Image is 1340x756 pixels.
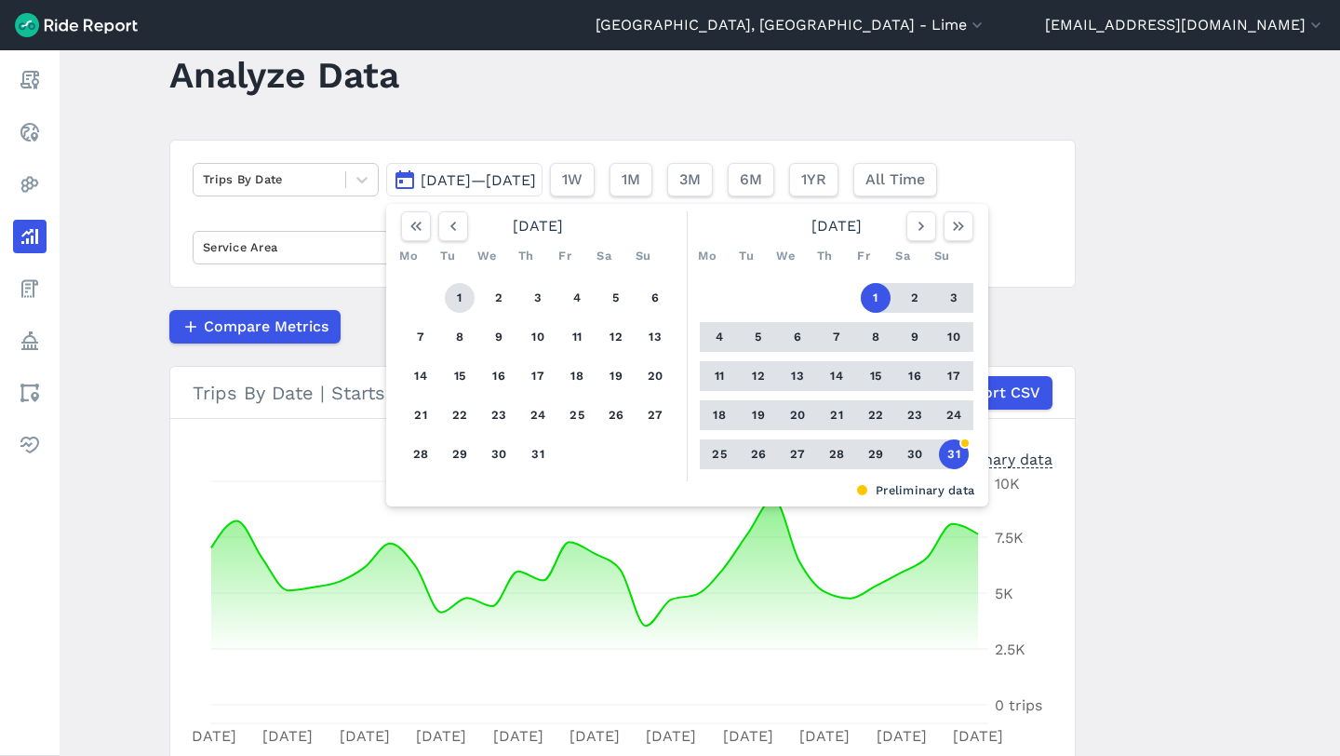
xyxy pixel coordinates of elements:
[445,283,475,313] button: 1
[744,400,773,430] button: 19
[169,310,341,344] button: Compare Metrics
[679,169,701,191] span: 3M
[640,322,670,352] button: 13
[692,241,722,271] div: Mo
[995,529,1024,547] tspan: 7.5K
[523,283,553,313] button: 3
[822,439,851,469] button: 28
[523,322,553,352] button: 10
[810,241,839,271] div: Th
[822,322,851,352] button: 7
[421,171,536,189] span: [DATE]—[DATE]
[957,382,1040,404] span: Export CSV
[186,727,236,745] tspan: [DATE]
[900,439,930,469] button: 30
[900,283,930,313] button: 2
[704,322,734,352] button: 4
[939,322,969,352] button: 10
[406,322,435,352] button: 7
[13,63,47,97] a: Report
[550,163,595,196] button: 1W
[523,361,553,391] button: 17
[740,169,762,191] span: 6M
[400,481,974,499] div: Preliminary data
[723,727,773,745] tspan: [DATE]
[445,322,475,352] button: 8
[640,283,670,313] button: 6
[523,439,553,469] button: 31
[783,400,812,430] button: 20
[204,316,328,338] span: Compare Metrics
[861,322,891,352] button: 8
[386,163,543,196] button: [DATE]—[DATE]
[731,241,761,271] div: Tu
[433,241,462,271] div: Tu
[933,449,1052,468] div: Preliminary data
[562,283,592,313] button: 4
[445,361,475,391] button: 15
[744,361,773,391] button: 12
[667,163,713,196] button: 3M
[15,13,138,37] img: Ride Report
[484,322,514,352] button: 9
[484,439,514,469] button: 30
[939,439,969,469] button: 31
[900,322,930,352] button: 9
[783,439,812,469] button: 27
[13,115,47,149] a: Realtime
[783,322,812,352] button: 6
[861,439,891,469] button: 29
[13,428,47,462] a: Health
[484,283,514,313] button: 2
[562,361,592,391] button: 18
[888,241,918,271] div: Sa
[394,241,423,271] div: Mo
[569,727,620,745] tspan: [DATE]
[865,169,925,191] span: All Time
[340,727,390,745] tspan: [DATE]
[484,361,514,391] button: 16
[406,361,435,391] button: 14
[610,163,652,196] button: 1M
[939,400,969,430] button: 24
[861,361,891,391] button: 15
[704,400,734,430] button: 18
[601,322,631,352] button: 12
[550,241,580,271] div: Fr
[445,400,475,430] button: 22
[692,211,981,241] div: [DATE]
[770,241,800,271] div: We
[853,163,937,196] button: All Time
[900,400,930,430] button: 23
[169,49,399,101] h1: Analyze Data
[394,211,682,241] div: [DATE]
[900,361,930,391] button: 16
[640,361,670,391] button: 20
[193,376,1052,410] div: Trips By Date | Starts | Lime
[484,400,514,430] button: 23
[927,241,957,271] div: Su
[939,283,969,313] button: 3
[596,14,986,36] button: [GEOGRAPHIC_DATA], [GEOGRAPHIC_DATA] - Lime
[445,439,475,469] button: 29
[628,241,658,271] div: Su
[995,641,1025,658] tspan: 2.5K
[13,324,47,358] a: Policy
[1045,14,1325,36] button: [EMAIL_ADDRESS][DOMAIN_NAME]
[601,283,631,313] button: 5
[822,361,851,391] button: 14
[523,400,553,430] button: 24
[801,169,826,191] span: 1YR
[953,727,1003,745] tspan: [DATE]
[704,361,734,391] button: 11
[406,439,435,469] button: 28
[13,376,47,410] a: Areas
[849,241,878,271] div: Fr
[861,400,891,430] button: 22
[493,727,543,745] tspan: [DATE]
[562,400,592,430] button: 25
[13,272,47,305] a: Fees
[861,283,891,313] button: 1
[589,241,619,271] div: Sa
[472,241,502,271] div: We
